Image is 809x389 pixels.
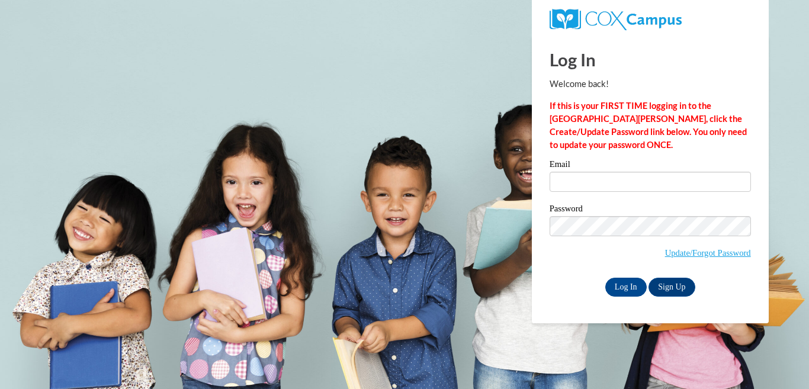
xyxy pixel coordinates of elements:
a: COX Campus [550,14,682,24]
strong: If this is your FIRST TIME logging in to the [GEOGRAPHIC_DATA][PERSON_NAME], click the Create/Upd... [550,101,747,150]
h1: Log In [550,47,751,72]
input: Log In [605,278,647,297]
a: Update/Forgot Password [665,248,751,258]
label: Password [550,204,751,216]
a: Sign Up [649,278,695,297]
label: Email [550,160,751,172]
img: COX Campus [550,9,682,30]
p: Welcome back! [550,78,751,91]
